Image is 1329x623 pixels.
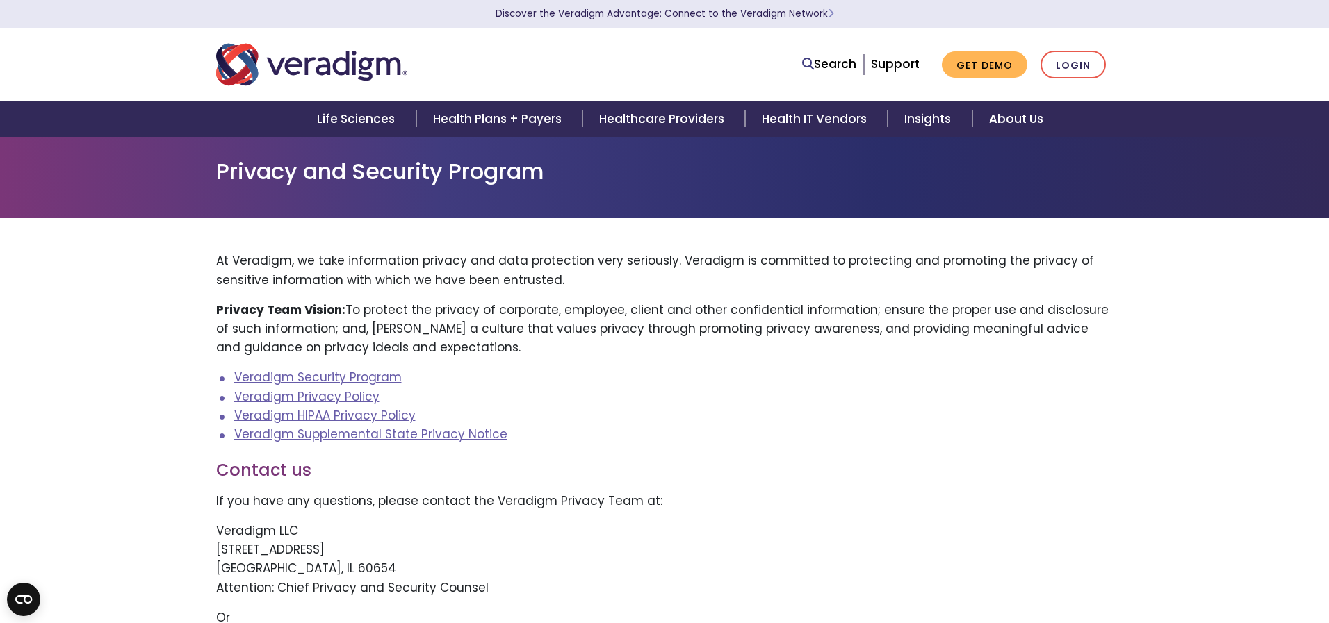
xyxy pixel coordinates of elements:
[216,251,1113,289] p: At Veradigm, we take information privacy and data protection very seriously. Veradigm is committe...
[828,7,834,20] span: Learn More
[1041,51,1106,79] a: Login
[888,101,972,137] a: Insights
[942,51,1027,78] a: Get Demo
[216,158,1113,185] h1: Privacy and Security Program
[300,101,416,137] a: Life Sciences
[582,101,745,137] a: Healthcare Providers
[234,388,380,405] a: Veradigm Privacy Policy
[216,42,407,88] img: Veradigm logo
[234,369,402,385] a: Veradigm Security Program
[216,301,345,318] strong: Privacy Team Vision:
[416,101,582,137] a: Health Plans + Payers
[216,301,1113,358] p: To protect the privacy of corporate, employee, client and other confidential information; ensure ...
[234,426,507,442] a: Veradigm Supplemental State Privacy Notice
[496,7,834,20] a: Discover the Veradigm Advantage: Connect to the Veradigm NetworkLearn More
[802,55,856,74] a: Search
[972,101,1060,137] a: About Us
[216,460,1113,481] h3: Contact us
[216,492,1113,510] p: If you have any questions, please contact the Veradigm Privacy Team at:
[234,407,416,424] a: Veradigm HIPAA Privacy Policy
[745,101,888,137] a: Health IT Vendors
[871,56,920,72] a: Support
[7,583,40,616] button: Open CMP widget
[216,522,1113,597] p: Veradigm LLC [STREET_ADDRESS] [GEOGRAPHIC_DATA], IL 60654 Attention: Chief Privacy and Security C...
